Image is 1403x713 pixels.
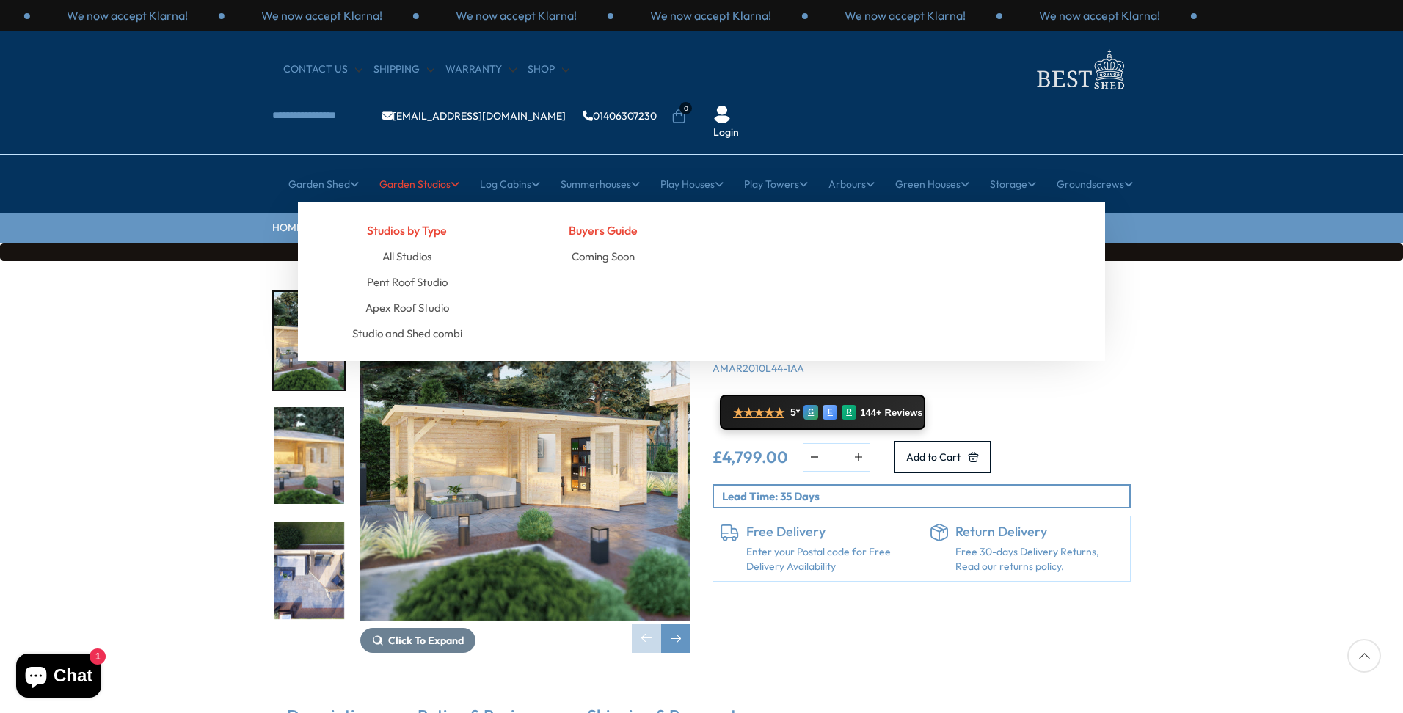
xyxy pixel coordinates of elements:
[382,111,566,121] a: [EMAIL_ADDRESS][DOMAIN_NAME]
[261,7,382,23] p: We now accept Klarna!
[746,524,914,540] h6: Free Delivery
[1039,7,1160,23] p: We now accept Klarna!
[225,7,419,23] div: 2 / 3
[713,125,739,140] a: Login
[885,407,923,419] span: Reviews
[895,166,969,202] a: Green Houses
[30,7,225,23] div: 1 / 3
[990,166,1036,202] a: Storage
[842,405,856,420] div: R
[517,217,691,244] h4: Buyers Guide
[367,269,448,295] a: Pent Roof Studio
[823,405,837,420] div: E
[283,62,362,77] a: CONTACT US
[955,524,1123,540] h6: Return Delivery
[808,7,1002,23] div: 2 / 3
[583,111,657,121] a: 01406307230
[274,407,344,505] img: Amarillo5_96x33d_2476e397-f607-4bbb-8f3b-8ff9def2b637_200x200.jpg
[713,106,731,123] img: User Icon
[894,441,991,473] button: Add to Cart
[828,166,875,202] a: Arbours
[650,7,771,23] p: We now accept Klarna!
[288,166,359,202] a: Garden Shed
[272,221,302,235] a: HOME
[67,7,188,23] p: We now accept Klarna!
[445,62,517,77] a: Warranty
[360,290,690,653] div: 1 / 8
[713,362,804,375] span: AMAR2010L44-1AA
[860,407,881,419] span: 144+
[1002,7,1197,23] div: 3 / 3
[274,522,344,619] img: Amarillo3x5_9-2_5-2sq_0723c7ea-a113-40cf-bda3-a7d77bf1f82e_200x200.jpg
[733,406,784,420] span: ★★★★★
[803,405,818,420] div: G
[746,545,914,574] a: Enter your Postal code for Free Delivery Availability
[320,217,495,244] h4: Studios by Type
[661,624,690,653] div: Next slide
[845,7,966,23] p: We now accept Klarna!
[360,628,475,653] button: Click To Expand
[744,166,808,202] a: Play Towers
[274,292,344,390] img: Amarillo3x5_9-2_5-1sq_ac2b59b3-6f5c-425c-a9ec-e4f0ea29a716_200x200.jpg
[382,244,431,269] a: All Studios
[720,395,925,430] a: ★★★★★ 5* G E R 144+ Reviews
[713,449,788,465] ins: £4,799.00
[632,624,661,653] div: Previous slide
[272,406,346,506] div: 2 / 8
[660,166,724,202] a: Play Houses
[352,321,462,346] a: Studio and Shed combi
[528,62,569,77] a: Shop
[379,166,459,202] a: Garden Studios
[12,654,106,701] inbox-online-store-chat: Shopify online store chat
[480,166,540,202] a: Log Cabins
[365,295,449,321] a: Apex Roof Studio
[388,634,464,647] span: Click To Expand
[671,109,686,124] a: 0
[722,489,1129,504] p: Lead Time: 35 Days
[373,62,434,77] a: Shipping
[419,7,613,23] div: 3 / 3
[561,166,640,202] a: Summerhouses
[456,7,577,23] p: We now accept Klarna!
[906,452,961,462] span: Add to Cart
[572,244,635,269] a: Coming Soon
[679,102,692,114] span: 0
[613,7,808,23] div: 1 / 3
[955,545,1123,574] p: Free 30-days Delivery Returns, Read our returns policy.
[1057,166,1133,202] a: Groundscrews
[272,520,346,621] div: 3 / 8
[1028,45,1131,93] img: logo
[360,290,690,621] img: Shire Amarrillo 20x10 Log Cabin and Shelter combination 44mm cladding - Best Shed
[272,290,346,391] div: 1 / 8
